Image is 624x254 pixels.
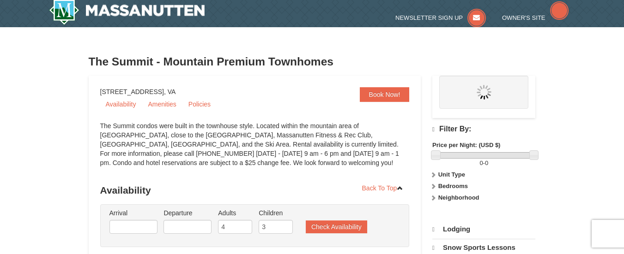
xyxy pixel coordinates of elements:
[432,221,535,238] a: Lodging
[100,97,142,111] a: Availability
[109,208,158,218] label: Arrival
[183,97,216,111] a: Policies
[485,159,488,166] span: 0
[502,14,569,21] a: Owner's Site
[360,87,410,102] a: Book Now!
[438,171,465,178] strong: Unit Type
[432,125,535,134] h4: Filter By:
[259,208,293,218] label: Children
[479,159,483,166] span: 0
[432,159,535,168] label: -
[395,14,486,21] a: Newsletter Sign Up
[164,208,212,218] label: Departure
[218,208,252,218] label: Adults
[395,14,463,21] span: Newsletter Sign Up
[502,14,545,21] span: Owner's Site
[142,97,182,111] a: Amenities
[438,194,479,201] strong: Neighborhood
[100,181,410,200] h3: Availability
[100,121,410,177] div: The Summit condos were built in the townhouse style. Located within the mountain area of [GEOGRAP...
[356,181,410,195] a: Back To Top
[432,142,500,148] strong: Price per Night: (USD $)
[89,53,536,71] h3: The Summit - Mountain Premium Townhomes
[477,85,491,100] img: wait.gif
[306,220,367,233] button: Check Availability
[438,183,468,189] strong: Bedrooms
